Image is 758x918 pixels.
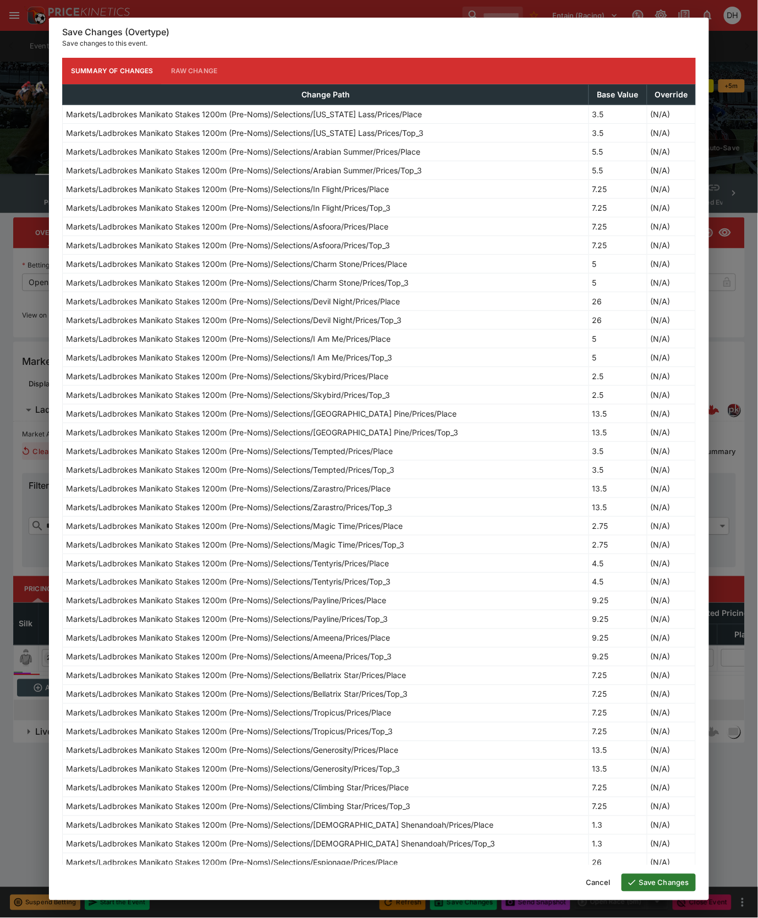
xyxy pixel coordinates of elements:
[647,385,695,404] td: (N/A)
[647,217,695,236] td: (N/A)
[66,857,398,868] p: Markets/Ladbrokes Manikato Stakes 1200m (Pre-Noms)/Selections/Espionage/Prices/Place
[647,685,695,703] td: (N/A)
[589,629,647,647] td: 9.25
[63,84,589,105] th: Change Path
[589,179,647,198] td: 7.25
[66,838,495,850] p: Markets/Ladbrokes Manikato Stakes 1200m (Pre-Noms)/Selections/[DEMOGRAPHIC_DATA] Shenandoah/Price...
[647,834,695,853] td: (N/A)
[66,352,392,363] p: Markets/Ladbrokes Manikato Stakes 1200m (Pre-Noms)/Selections/I Am Me/Prices/Top_3
[647,629,695,647] td: (N/A)
[66,389,390,401] p: Markets/Ladbrokes Manikato Stakes 1200m (Pre-Noms)/Selections/Skybird/Prices/Top_3
[589,84,647,105] th: Base Value
[66,127,424,139] p: Markets/Ladbrokes Manikato Stakes 1200m (Pre-Noms)/Selections/[US_STATE] Lass/Prices/Top_3
[647,367,695,385] td: (N/A)
[589,591,647,610] td: 9.25
[647,797,695,816] td: (N/A)
[647,759,695,778] td: (N/A)
[589,423,647,441] td: 13.5
[66,464,394,476] p: Markets/Ladbrokes Manikato Stakes 1200m (Pre-Noms)/Selections/Tempted/Prices/Top_3
[589,479,647,498] td: 13.5
[589,460,647,479] td: 3.5
[622,874,696,892] button: Save Changes
[647,554,695,572] td: (N/A)
[66,445,393,457] p: Markets/Ladbrokes Manikato Stakes 1200m (Pre-Noms)/Selections/Tempted/Prices/Place
[589,666,647,685] td: 7.25
[66,277,409,288] p: Markets/Ladbrokes Manikato Stakes 1200m (Pre-Noms)/Selections/Charm Stone/Prices/Top_3
[589,853,647,872] td: 26
[579,874,617,892] button: Cancel
[589,105,647,123] td: 3.5
[66,726,393,737] p: Markets/Ladbrokes Manikato Stakes 1200m (Pre-Noms)/Selections/Tropicus/Prices/Top_3
[66,651,392,663] p: Markets/Ladbrokes Manikato Stakes 1200m (Pre-Noms)/Selections/Ameena/Prices/Top_3
[66,595,386,606] p: Markets/Ladbrokes Manikato Stakes 1200m (Pre-Noms)/Selections/Payline/Prices/Place
[647,273,695,292] td: (N/A)
[66,183,389,195] p: Markets/Ladbrokes Manikato Stakes 1200m (Pre-Noms)/Selections/In Flight/Prices/Place
[162,58,227,84] button: Raw Change
[589,385,647,404] td: 2.5
[66,745,398,756] p: Markets/Ladbrokes Manikato Stakes 1200m (Pre-Noms)/Selections/Generosity/Prices/Place
[589,142,647,161] td: 5.5
[66,221,388,232] p: Markets/Ladbrokes Manikato Stakes 1200m (Pre-Noms)/Selections/Asfoora/Prices/Place
[647,348,695,367] td: (N/A)
[589,685,647,703] td: 7.25
[589,778,647,797] td: 7.25
[647,479,695,498] td: (N/A)
[589,759,647,778] td: 13.5
[589,310,647,329] td: 26
[66,801,410,812] p: Markets/Ladbrokes Manikato Stakes 1200m (Pre-Noms)/Selections/Climbing Star/Prices/Top_3
[589,554,647,572] td: 4.5
[66,763,400,775] p: Markets/Ladbrokes Manikato Stakes 1200m (Pre-Noms)/Selections/Generosity/Prices/Top_3
[647,179,695,198] td: (N/A)
[647,853,695,872] td: (N/A)
[647,647,695,666] td: (N/A)
[589,254,647,273] td: 5
[66,108,422,120] p: Markets/Ladbrokes Manikato Stakes 1200m (Pre-Noms)/Selections/[US_STATE] Lass/Prices/Place
[589,292,647,310] td: 26
[66,819,493,831] p: Markets/Ladbrokes Manikato Stakes 1200m (Pre-Noms)/Selections/[DEMOGRAPHIC_DATA] Shenandoah/Price...
[647,161,695,179] td: (N/A)
[589,404,647,423] td: 13.5
[647,254,695,273] td: (N/A)
[589,367,647,385] td: 2.5
[589,348,647,367] td: 5
[66,782,409,794] p: Markets/Ladbrokes Manikato Stakes 1200m (Pre-Noms)/Selections/Climbing Star/Prices/Place
[66,707,391,719] p: Markets/Ladbrokes Manikato Stakes 1200m (Pre-Noms)/Selections/Tropicus/Prices/Place
[62,38,696,49] p: Save changes to this event.
[647,105,695,123] td: (N/A)
[647,423,695,441] td: (N/A)
[66,427,458,438] p: Markets/Ladbrokes Manikato Stakes 1200m (Pre-Noms)/Selections/[GEOGRAPHIC_DATA] Pine/Prices/Top_3
[647,591,695,610] td: (N/A)
[647,292,695,310] td: (N/A)
[589,703,647,722] td: 7.25
[66,202,391,214] p: Markets/Ladbrokes Manikato Stakes 1200m (Pre-Noms)/Selections/In Flight/Prices/Top_3
[66,483,391,494] p: Markets/Ladbrokes Manikato Stakes 1200m (Pre-Noms)/Selections/Zarastro/Prices/Place
[66,165,422,176] p: Markets/Ladbrokes Manikato Stakes 1200m (Pre-Noms)/Selections/Arabian Summer/Prices/Top_3
[66,239,390,251] p: Markets/Ladbrokes Manikato Stakes 1200m (Pre-Noms)/Selections/Asfoora/Prices/Top_3
[589,834,647,853] td: 1.3
[66,333,391,345] p: Markets/Ladbrokes Manikato Stakes 1200m (Pre-Noms)/Selections/I Am Me/Prices/Place
[589,797,647,816] td: 7.25
[589,441,647,460] td: 3.5
[66,632,390,644] p: Markets/Ladbrokes Manikato Stakes 1200m (Pre-Noms)/Selections/Ameena/Prices/Place
[589,741,647,759] td: 13.5
[66,501,392,513] p: Markets/Ladbrokes Manikato Stakes 1200m (Pre-Noms)/Selections/Zarastro/Prices/Top_3
[589,647,647,666] td: 9.25
[66,146,420,157] p: Markets/Ladbrokes Manikato Stakes 1200m (Pre-Noms)/Selections/Arabian Summer/Prices/Place
[589,198,647,217] td: 7.25
[647,329,695,348] td: (N/A)
[66,258,407,270] p: Markets/Ladbrokes Manikato Stakes 1200m (Pre-Noms)/Selections/Charm Stone/Prices/Place
[66,558,389,569] p: Markets/Ladbrokes Manikato Stakes 1200m (Pre-Noms)/Selections/Tentyris/Prices/Place
[589,516,647,535] td: 2.75
[589,123,647,142] td: 3.5
[589,329,647,348] td: 5
[647,516,695,535] td: (N/A)
[647,236,695,254] td: (N/A)
[66,539,404,550] p: Markets/Ladbrokes Manikato Stakes 1200m (Pre-Noms)/Selections/Magic Time/Prices/Top_3
[647,123,695,142] td: (N/A)
[589,498,647,516] td: 13.5
[66,614,388,625] p: Markets/Ladbrokes Manikato Stakes 1200m (Pre-Noms)/Selections/Payline/Prices/Top_3
[589,273,647,292] td: 5
[647,404,695,423] td: (N/A)
[66,576,391,588] p: Markets/Ladbrokes Manikato Stakes 1200m (Pre-Noms)/Selections/Tentyris/Prices/Top_3
[589,161,647,179] td: 5.5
